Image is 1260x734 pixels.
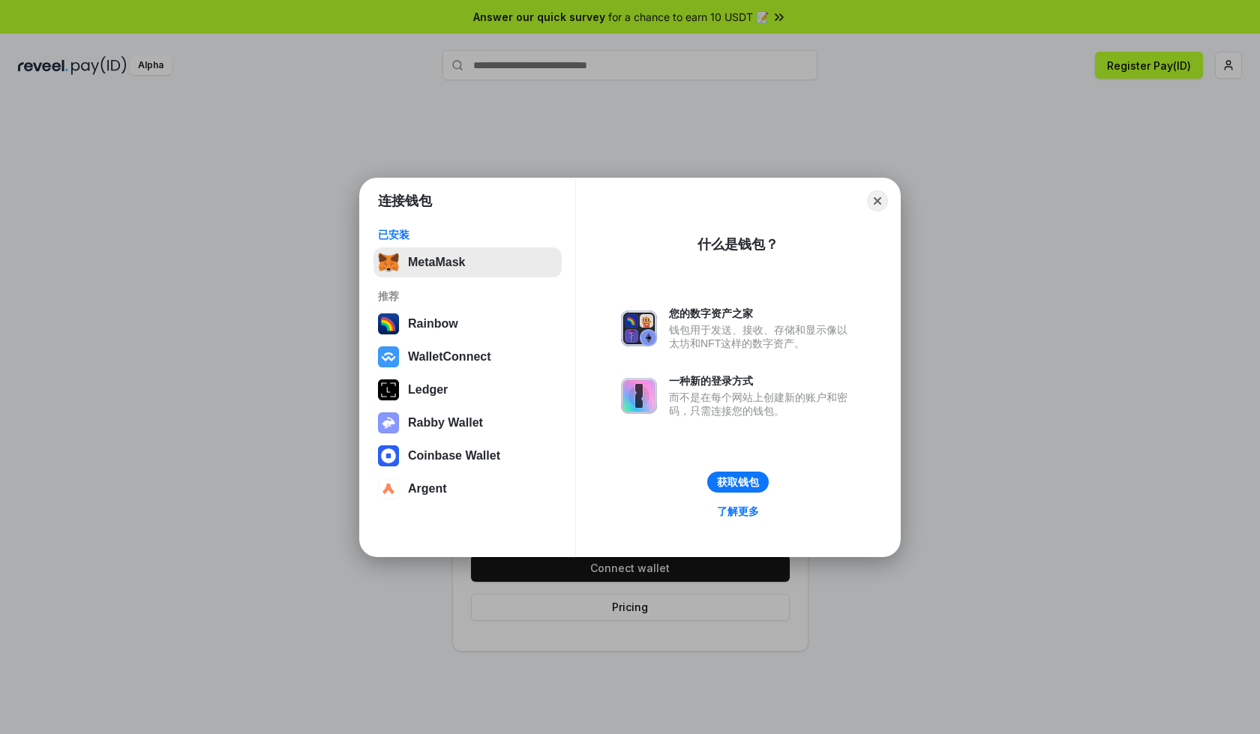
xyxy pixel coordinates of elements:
[378,313,399,334] img: svg+xml,%3Csvg%20width%3D%22120%22%20height%3D%22120%22%20viewBox%3D%220%200%20120%20120%22%20fil...
[408,482,447,496] div: Argent
[378,445,399,466] img: svg+xml,%3Csvg%20width%3D%2228%22%20height%3D%2228%22%20viewBox%3D%220%200%2028%2028%22%20fill%3D...
[697,235,778,253] div: 什么是钱包？
[717,475,759,489] div: 获取钱包
[867,190,888,211] button: Close
[708,502,768,521] a: 了解更多
[378,346,399,367] img: svg+xml,%3Csvg%20width%3D%2228%22%20height%3D%2228%22%20viewBox%3D%220%200%2028%2028%22%20fill%3D...
[621,378,657,414] img: svg+xml,%3Csvg%20xmlns%3D%22http%3A%2F%2Fwww.w3.org%2F2000%2Fsvg%22%20fill%3D%22none%22%20viewBox...
[408,383,448,397] div: Ledger
[669,307,855,320] div: 您的数字资产之家
[621,310,657,346] img: svg+xml,%3Csvg%20xmlns%3D%22http%3A%2F%2Fwww.w3.org%2F2000%2Fsvg%22%20fill%3D%22none%22%20viewBox...
[707,472,769,493] button: 获取钱包
[373,474,562,504] button: Argent
[373,408,562,438] button: Rabby Wallet
[378,252,399,273] img: svg+xml,%3Csvg%20fill%3D%22none%22%20height%3D%2233%22%20viewBox%3D%220%200%2035%2033%22%20width%...
[378,478,399,499] img: svg+xml,%3Csvg%20width%3D%2228%22%20height%3D%2228%22%20viewBox%3D%220%200%2028%2028%22%20fill%3D...
[669,374,855,388] div: 一种新的登录方式
[717,505,759,518] div: 了解更多
[408,350,491,364] div: WalletConnect
[373,309,562,339] button: Rainbow
[373,375,562,405] button: Ledger
[373,247,562,277] button: MetaMask
[373,441,562,471] button: Coinbase Wallet
[669,323,855,350] div: 钱包用于发送、接收、存储和显示像以太坊和NFT这样的数字资产。
[378,412,399,433] img: svg+xml,%3Csvg%20xmlns%3D%22http%3A%2F%2Fwww.w3.org%2F2000%2Fsvg%22%20fill%3D%22none%22%20viewBox...
[408,449,500,463] div: Coinbase Wallet
[378,192,432,210] h1: 连接钱包
[378,379,399,400] img: svg+xml,%3Csvg%20xmlns%3D%22http%3A%2F%2Fwww.w3.org%2F2000%2Fsvg%22%20width%3D%2228%22%20height%3...
[408,256,465,269] div: MetaMask
[669,391,855,418] div: 而不是在每个网站上创建新的账户和密码，只需连接您的钱包。
[408,317,458,331] div: Rainbow
[378,228,557,241] div: 已安装
[378,289,557,303] div: 推荐
[408,416,483,430] div: Rabby Wallet
[373,342,562,372] button: WalletConnect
